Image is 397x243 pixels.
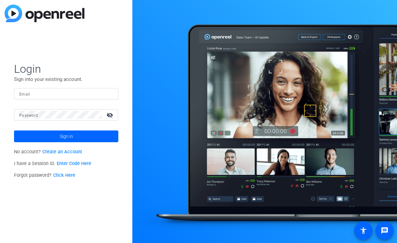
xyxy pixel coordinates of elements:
mat-icon: accessibility [360,227,367,235]
span: Sign in [60,128,73,144]
mat-icon: visibility_off [103,110,118,120]
a: Click Here [53,173,75,178]
span: I have a Session ID. [14,161,91,166]
mat-icon: message [381,227,389,235]
mat-label: Email [19,92,30,97]
span: Forgot password? [14,173,75,178]
mat-label: Password [19,113,38,118]
p: Sign into your existing account. [14,76,118,83]
input: Enter Email Address [19,90,113,98]
a: Enter Code Here [57,161,91,166]
img: blue-gradient.svg [5,5,84,22]
a: Create an Account [42,149,82,155]
span: No account? [14,149,82,155]
span: Login [14,62,118,76]
button: Sign in [14,130,118,142]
